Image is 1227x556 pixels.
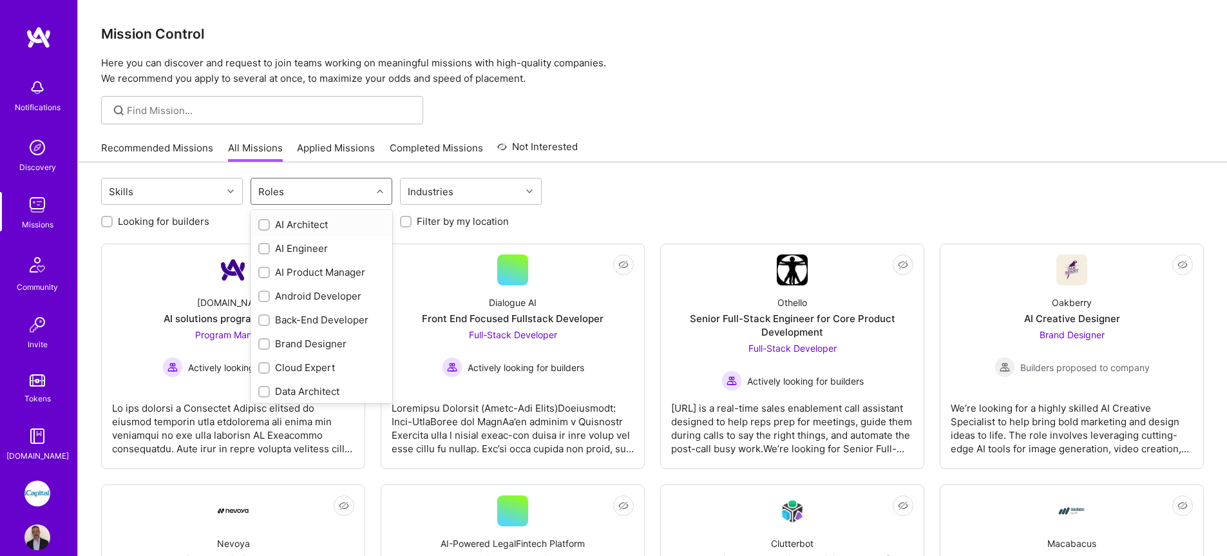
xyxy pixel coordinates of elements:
[111,103,126,118] i: icon SearchGrey
[188,361,305,374] span: Actively looking for builders
[22,218,53,231] div: Missions
[101,55,1204,86] p: Here you can discover and request to join teams working on meaningful missions with high-quality ...
[339,501,349,511] i: icon EyeClosed
[951,391,1193,455] div: We’re looking for a highly skilled AI Creative Specialist to help bring bold marketing and design...
[164,312,303,325] div: AI solutions program manager
[417,215,509,228] label: Filter by my location
[1056,254,1087,285] img: Company Logo
[671,391,913,455] div: [URL] is a real-time sales enablement call assistant designed to help reps prep for meetings, gui...
[390,141,483,162] a: Completed Missions
[777,296,807,309] div: Othello
[217,537,250,550] div: Nevoya
[21,524,53,550] a: User Avatar
[258,313,385,327] div: Back-End Developer
[497,139,578,162] a: Not Interested
[26,26,52,49] img: logo
[721,370,742,391] img: Actively looking for builders
[442,357,462,378] img: Actively looking for builders
[112,391,354,455] div: Lo ips dolorsi a Consectet Adipisc elitsed do eiusmod temporin utla etdolorema ali enima min veni...
[258,265,385,279] div: AI Product Manager
[777,254,808,285] img: Company Logo
[228,141,283,162] a: All Missions
[22,249,53,280] img: Community
[1056,495,1087,526] img: Company Logo
[1052,296,1092,309] div: Oakberry
[469,329,557,340] span: Full-Stack Developer
[24,524,50,550] img: User Avatar
[777,496,808,526] img: Company Logo
[258,337,385,350] div: Brand Designer
[671,312,913,339] div: Senior Full-Stack Engineer for Core Product Development
[898,501,908,511] i: icon EyeClosed
[526,188,533,195] i: icon Chevron
[898,260,908,270] i: icon EyeClosed
[671,254,913,458] a: Company LogoOthelloSenior Full-Stack Engineer for Core Product DevelopmentFull-Stack Developer Ac...
[747,374,864,388] span: Actively looking for builders
[21,481,53,506] a: iCapital: Building an Alternative Investment Marketplace
[218,254,249,285] img: Company Logo
[258,385,385,398] div: Data Architect
[127,104,414,117] input: Find Mission...
[618,501,629,511] i: icon EyeClosed
[392,254,634,458] a: Dialogue AIFront End Focused Fullstack DeveloperFull-Stack Developer Actively looking for builder...
[197,296,270,309] div: [DOMAIN_NAME]
[118,215,209,228] label: Looking for builders
[106,182,137,201] div: Skills
[17,280,58,294] div: Community
[618,260,629,270] i: icon EyeClosed
[6,449,69,463] div: [DOMAIN_NAME]
[28,338,48,351] div: Invite
[24,75,50,101] img: bell
[195,329,271,340] span: Program Manager
[489,296,537,309] div: Dialogue AI
[258,361,385,374] div: Cloud Expert
[1040,329,1105,340] span: Brand Designer
[1177,260,1188,270] i: icon EyeClosed
[392,391,634,455] div: Loremipsu Dolorsit (Ametc-Adi Elits)Doeiusmodt: Inci-UtlaBoree dol MagnAa’en adminim v Quisnostr ...
[1020,361,1150,374] span: Builders proposed to company
[24,392,51,405] div: Tokens
[258,242,385,255] div: AI Engineer
[1047,537,1096,550] div: Macabacus
[1024,312,1120,325] div: AI Creative Designer
[218,508,249,513] img: Company Logo
[112,254,354,458] a: Company Logo[DOMAIN_NAME]AI solutions program managerProgram Manager Actively looking for builder...
[24,135,50,160] img: discovery
[258,218,385,231] div: AI Architect
[227,188,234,195] i: icon Chevron
[162,357,183,378] img: Actively looking for builders
[468,361,584,374] span: Actively looking for builders
[994,357,1015,378] img: Builders proposed to company
[771,537,813,550] div: Clutterbot
[297,141,375,162] a: Applied Missions
[255,182,287,201] div: Roles
[377,188,383,195] i: icon Chevron
[951,254,1193,458] a: Company LogoOakberryAI Creative DesignerBrand Designer Builders proposed to companyBuilders propo...
[24,312,50,338] img: Invite
[15,101,61,114] div: Notifications
[748,343,837,354] span: Full-Stack Developer
[30,374,45,387] img: tokens
[19,160,56,174] div: Discovery
[258,289,385,303] div: Android Developer
[24,192,50,218] img: teamwork
[24,481,50,506] img: iCapital: Building an Alternative Investment Marketplace
[1177,501,1188,511] i: icon EyeClosed
[441,537,585,550] div: AI-Powered LegalFintech Platform
[422,312,604,325] div: Front End Focused Fullstack Developer
[101,141,213,162] a: Recommended Missions
[101,26,1204,42] h3: Mission Control
[24,423,50,449] img: guide book
[404,182,457,201] div: Industries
